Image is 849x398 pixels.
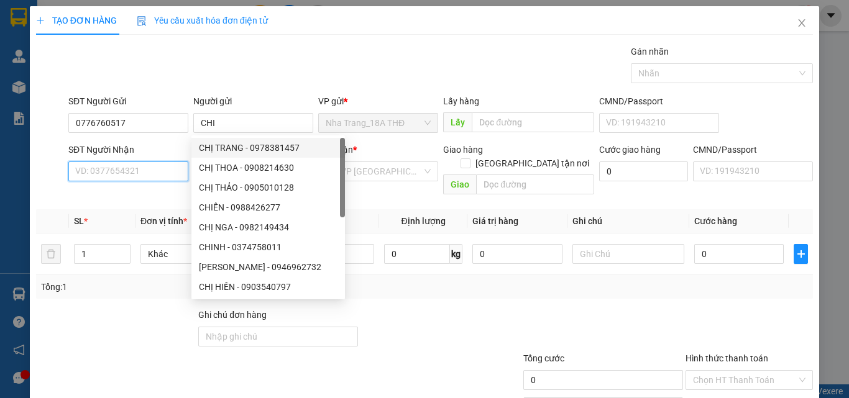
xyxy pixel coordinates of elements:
[326,114,431,132] span: Nha Trang_18A THĐ
[523,353,564,363] span: Tổng cước
[472,112,594,132] input: Dọc đường
[140,216,187,226] span: Đơn vị tính
[191,217,345,237] div: CHỊ NGA - 0982149434
[148,245,245,263] span: Khác
[443,112,472,132] span: Lấy
[199,181,337,194] div: CHỊ THẢO - 0905010128
[318,94,438,108] div: VP gửi
[198,327,358,346] input: Ghi chú đơn hàng
[191,257,345,277] div: KIM CHÍNH - 0946962732
[686,353,768,363] label: Hình thức thanh toán
[74,216,84,226] span: SL
[472,216,518,226] span: Giá trị hàng
[572,244,684,264] input: Ghi Chú
[199,220,337,234] div: CHỊ NGA - 0982149434
[137,16,147,26] img: icon
[68,143,188,156] div: SĐT Người Nhận
[68,94,188,108] div: SĐT Người Gửi
[476,174,594,194] input: Dọc đường
[631,47,669,57] label: Gán nhãn
[472,244,562,264] input: 0
[599,94,719,108] div: CMND/Passport
[193,94,313,108] div: Người gửi
[191,138,345,158] div: CHỊ TRANG - 0978381457
[41,280,329,294] div: Tổng: 1
[199,161,337,174] div: CHỊ THOA - 0908214630
[199,240,337,254] div: CHINH - 0374758011
[191,237,345,257] div: CHINH - 0374758011
[41,244,61,264] button: delete
[199,260,337,274] div: [PERSON_NAME] - 0946962732
[443,174,476,194] span: Giao
[36,16,45,25] span: plus
[794,244,808,264] button: plus
[199,141,337,155] div: CHỊ TRANG - 0978381457
[191,158,345,178] div: CHỊ THOA - 0908214630
[797,18,807,28] span: close
[191,178,345,197] div: CHỊ THẢO - 0905010128
[191,277,345,297] div: CHỊ HIỀN - 0903540797
[693,143,813,156] div: CMND/Passport
[694,216,737,226] span: Cước hàng
[137,16,268,25] span: Yêu cầu xuất hóa đơn điện tử
[470,156,594,170] span: [GEOGRAPHIC_DATA] tận nơi
[443,96,479,106] span: Lấy hàng
[443,145,483,155] span: Giao hàng
[450,244,462,264] span: kg
[599,161,688,181] input: Cước giao hàng
[401,216,445,226] span: Định lượng
[199,201,337,214] div: CHIẾN - 0988426277
[784,6,819,41] button: Close
[794,249,807,259] span: plus
[198,310,267,320] label: Ghi chú đơn hàng
[599,145,661,155] label: Cước giao hàng
[199,280,337,294] div: CHỊ HIỀN - 0903540797
[36,16,117,25] span: TẠO ĐƠN HÀNG
[567,209,689,233] th: Ghi chú
[191,197,345,217] div: CHIẾN - 0988426277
